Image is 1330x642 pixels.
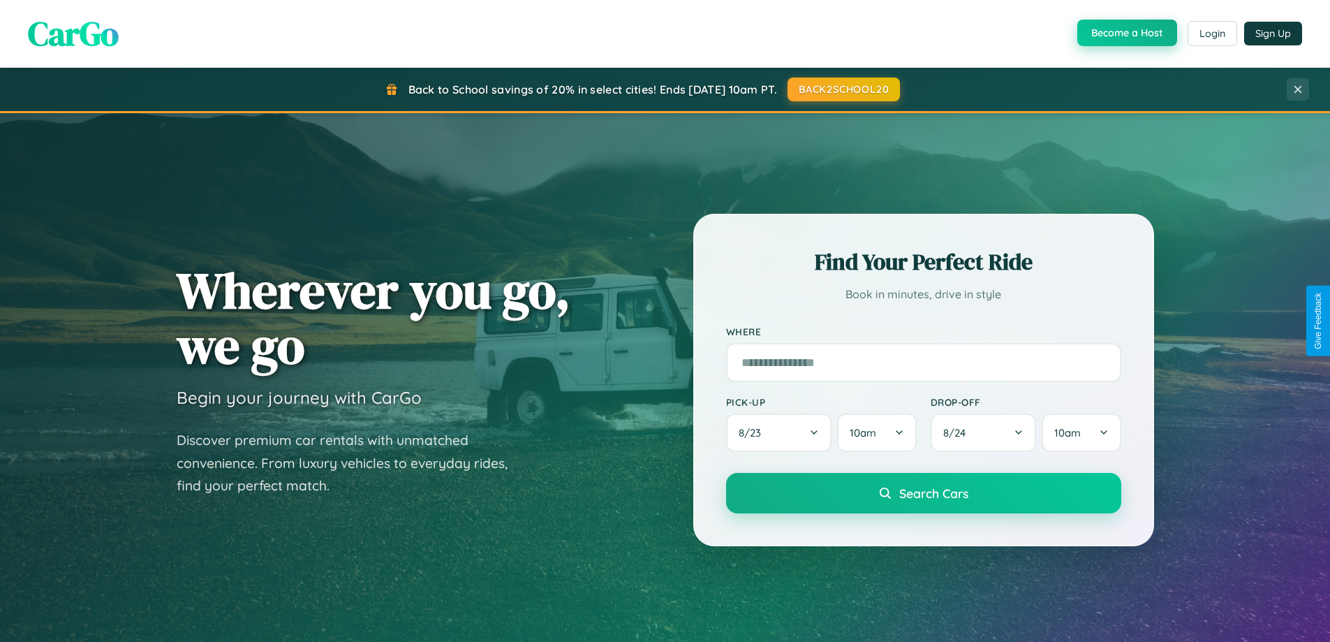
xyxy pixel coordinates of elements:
span: 8 / 24 [943,426,973,439]
button: BACK2SCHOOL20 [788,78,900,101]
label: Drop-off [931,396,1121,408]
span: 8 / 23 [739,426,768,439]
span: Search Cars [899,486,968,501]
span: CarGo [28,10,119,57]
h2: Find Your Perfect Ride [726,247,1121,277]
button: 10am [837,414,916,452]
p: Book in minutes, drive in style [726,284,1121,305]
div: Give Feedback [1313,293,1323,349]
button: Search Cars [726,473,1121,513]
button: 8/23 [726,414,832,452]
button: 10am [1042,414,1121,452]
label: Pick-up [726,396,917,408]
button: Become a Host [1077,20,1177,46]
span: 10am [850,426,876,439]
label: Where [726,326,1121,337]
h1: Wherever you go, we go [177,263,570,373]
h3: Begin your journey with CarGo [177,387,422,408]
span: 10am [1054,426,1081,439]
span: Back to School savings of 20% in select cities! Ends [DATE] 10am PT. [408,82,777,96]
p: Discover premium car rentals with unmatched convenience. From luxury vehicles to everyday rides, ... [177,429,526,497]
button: Login [1188,21,1237,46]
button: Sign Up [1244,22,1302,45]
button: 8/24 [931,414,1037,452]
